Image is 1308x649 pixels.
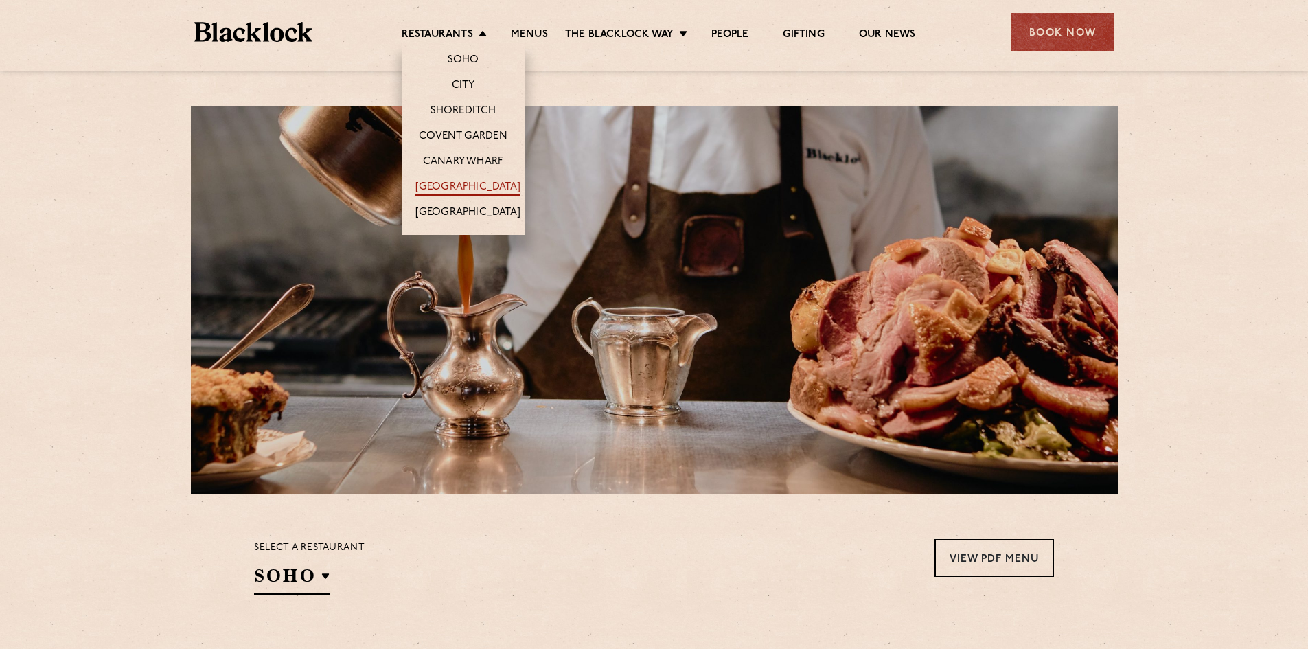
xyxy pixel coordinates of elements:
h2: SOHO [254,564,330,595]
a: Gifting [783,28,824,43]
a: City [452,79,475,94]
a: Shoreditch [431,104,496,119]
img: BL_Textured_Logo-footer-cropped.svg [194,22,313,42]
a: Canary Wharf [423,155,503,170]
p: Select a restaurant [254,539,365,557]
a: The Blacklock Way [565,28,674,43]
a: [GEOGRAPHIC_DATA] [415,206,520,221]
a: People [711,28,748,43]
a: Soho [448,54,479,69]
a: Our News [859,28,916,43]
a: Restaurants [402,28,473,43]
a: [GEOGRAPHIC_DATA] [415,181,520,196]
a: Covent Garden [419,130,507,145]
div: Book Now [1011,13,1114,51]
a: View PDF Menu [934,539,1054,577]
a: Menus [511,28,548,43]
